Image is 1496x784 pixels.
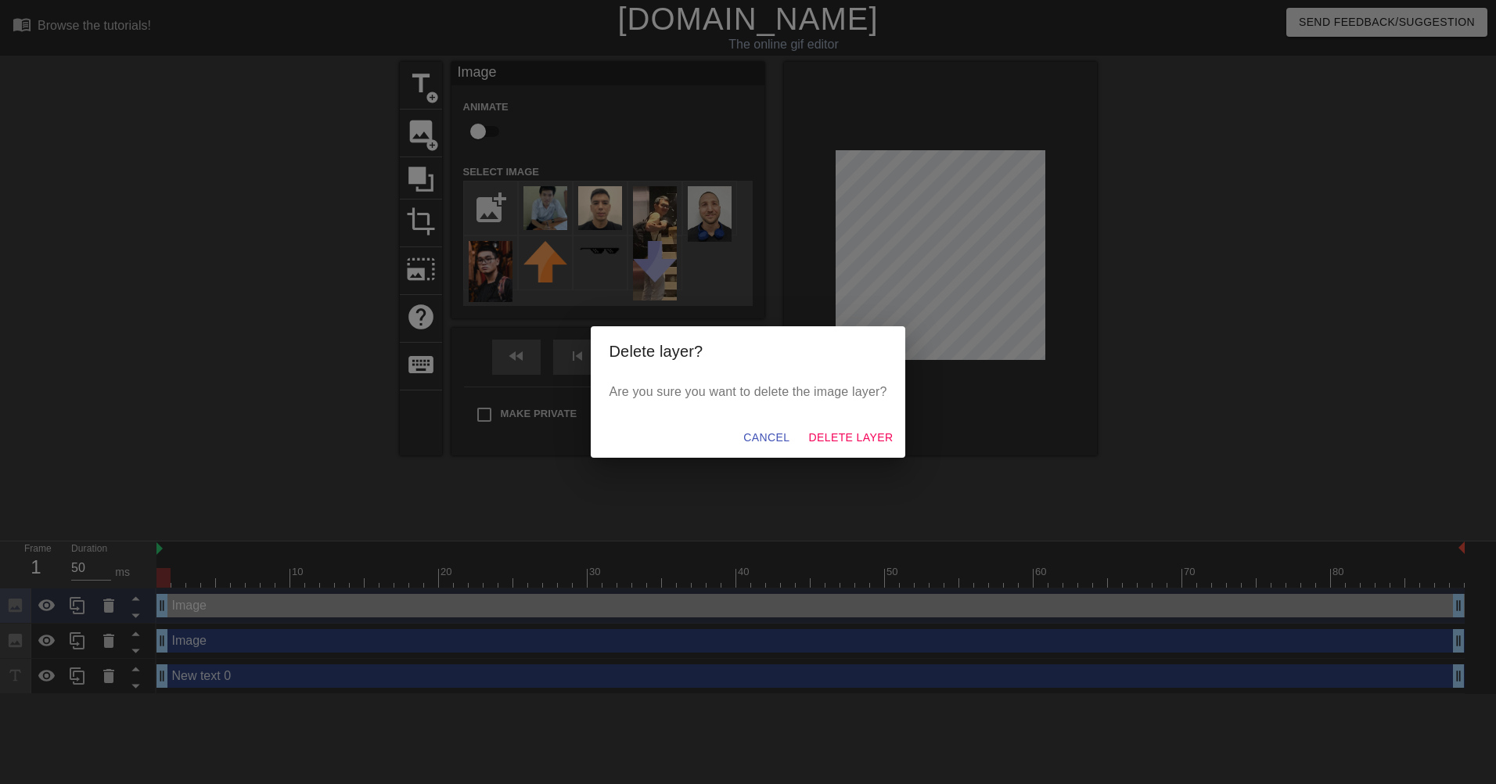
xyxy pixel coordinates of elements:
[610,339,887,364] h2: Delete layer?
[743,428,789,448] span: Cancel
[802,423,899,452] button: Delete Layer
[610,383,887,401] p: Are you sure you want to delete the image layer?
[737,423,796,452] button: Cancel
[808,428,893,448] span: Delete Layer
